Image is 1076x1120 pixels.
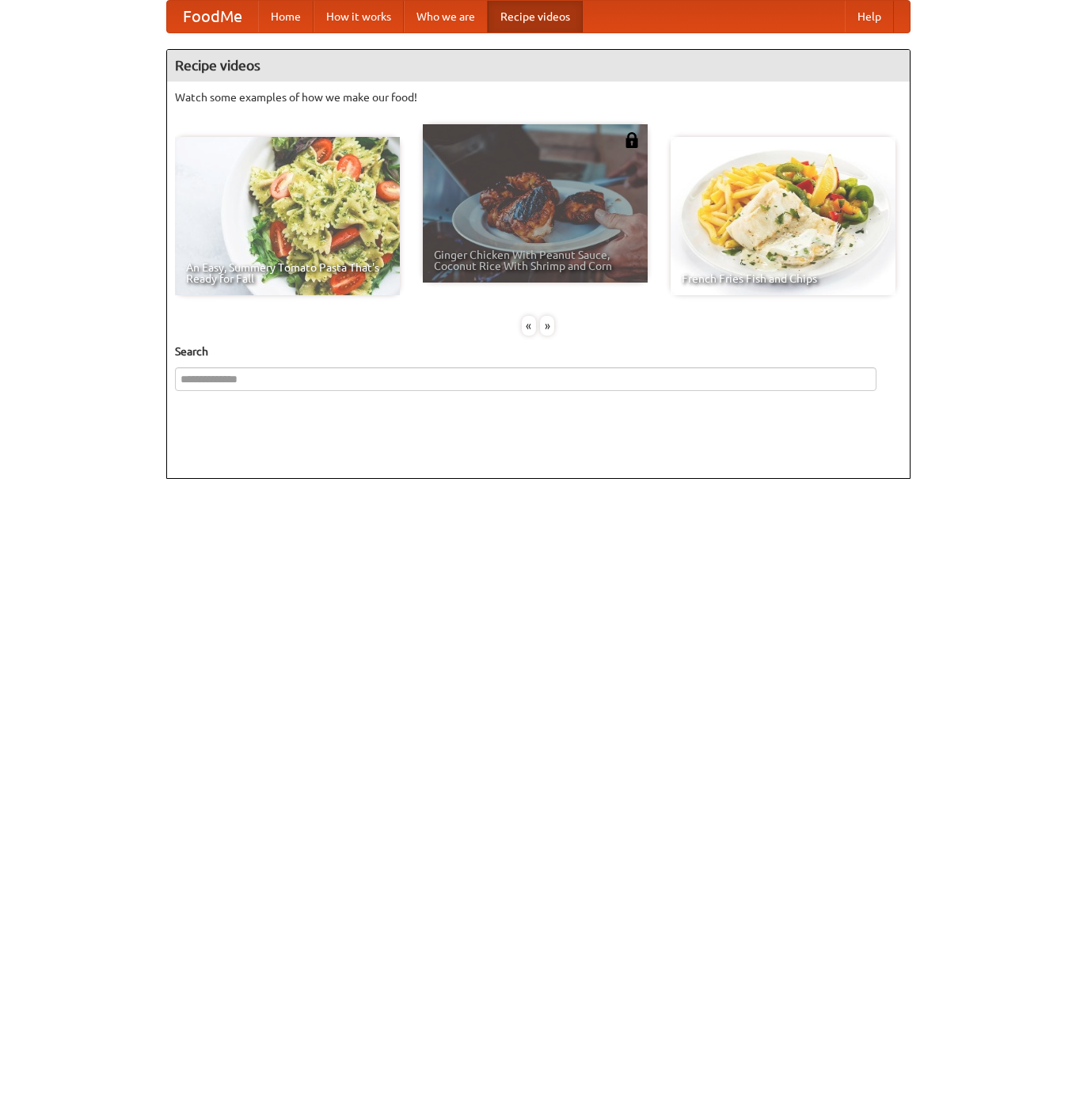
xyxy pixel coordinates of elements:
div: « [522,316,536,336]
a: Who we are [404,1,488,32]
a: How it works [314,1,404,32]
a: Recipe videos [488,1,583,32]
img: 483408.png [624,132,640,148]
a: An Easy, Summery Tomato Pasta That's Ready for Fall [175,137,400,295]
a: French Fries Fish and Chips [671,137,895,295]
span: An Easy, Summery Tomato Pasta That's Ready for Fall [186,262,389,284]
h4: Recipe videos [167,50,910,82]
a: Home [258,1,314,32]
h5: Search [175,344,902,359]
p: Watch some examples of how we make our food! [175,89,902,105]
a: FoodMe [167,1,258,32]
div: » [540,316,554,336]
span: French Fries Fish and Chips [682,273,884,284]
a: Help [845,1,894,32]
